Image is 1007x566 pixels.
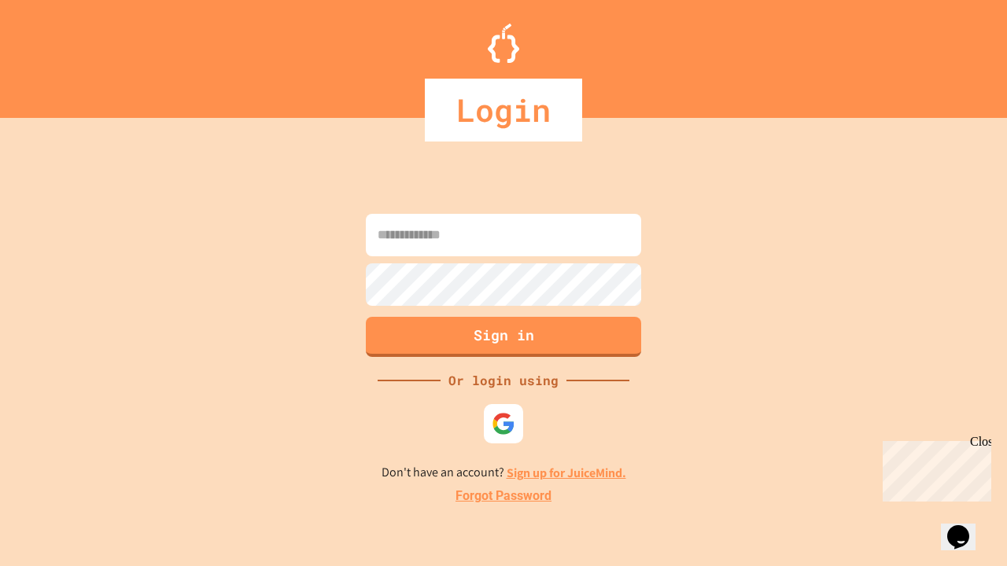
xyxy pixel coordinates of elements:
button: Sign in [366,317,641,357]
div: Or login using [441,371,566,390]
img: google-icon.svg [492,412,515,436]
a: Sign up for JuiceMind. [507,465,626,481]
div: Chat with us now!Close [6,6,109,100]
img: Logo.svg [488,24,519,63]
iframe: chat widget [876,435,991,502]
iframe: chat widget [941,503,991,550]
p: Don't have an account? [382,463,626,483]
div: Login [425,79,582,141]
a: Forgot Password [456,487,551,505]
